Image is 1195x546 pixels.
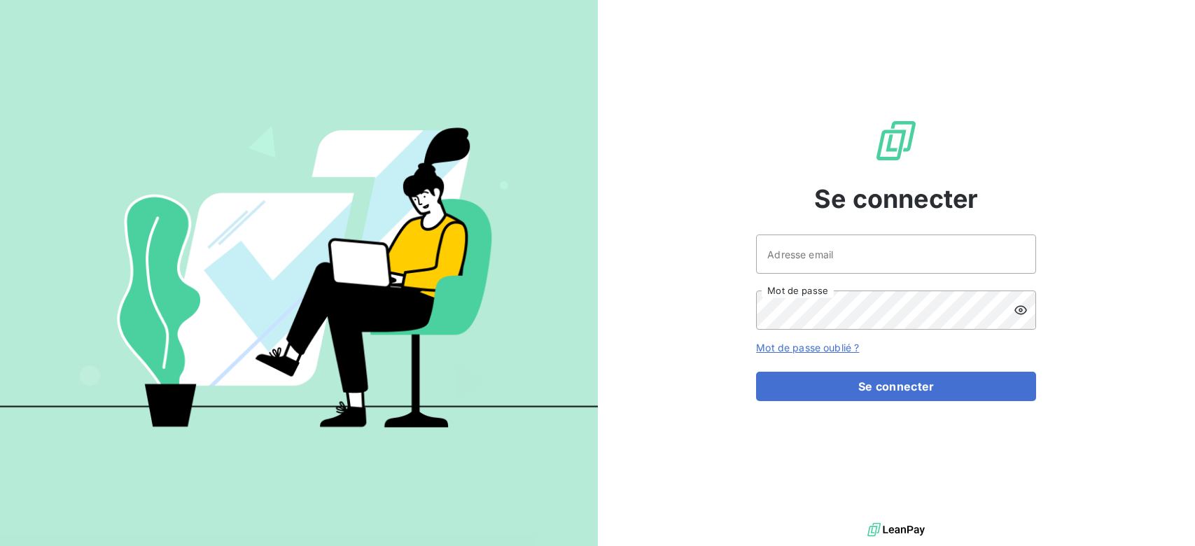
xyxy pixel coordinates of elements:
[756,342,859,353] a: Mot de passe oublié ?
[874,118,918,163] img: Logo LeanPay
[756,234,1036,274] input: placeholder
[756,372,1036,401] button: Se connecter
[814,180,978,218] span: Se connecter
[867,519,925,540] img: logo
